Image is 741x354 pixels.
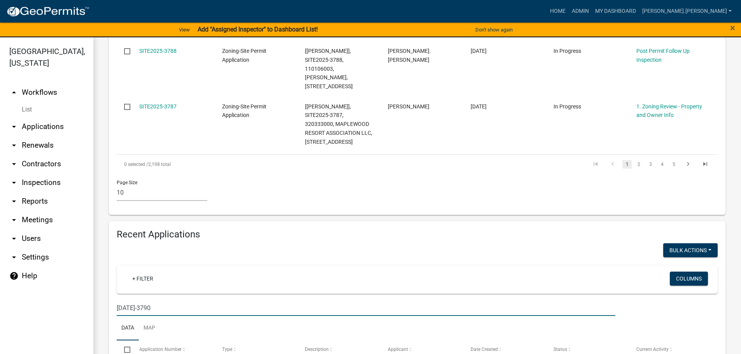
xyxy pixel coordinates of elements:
i: arrow_drop_down [9,197,19,206]
button: Don't show again [472,23,516,36]
a: go to next page [681,160,695,169]
span: [Tyler Lindsay], SITE2025-3788, 110106003, LEVI MILLER, 44595 ST HWY 87 [305,48,353,89]
a: View [176,23,193,36]
button: Close [730,23,735,33]
span: 0 selected / [124,162,148,167]
li: page 3 [645,158,656,171]
i: arrow_drop_down [9,234,19,243]
span: Melissa [388,103,429,110]
span: Zoning-Site Permit Application [222,48,266,63]
a: + Filter [126,272,159,286]
a: 5 [669,160,678,169]
span: nicole.bradbury [388,48,431,63]
a: [PERSON_NAME].[PERSON_NAME] [639,4,735,19]
span: 08/11/2025 [471,48,487,54]
a: go to first page [588,160,603,169]
span: Applicant [388,347,408,352]
a: 2 [634,160,643,169]
i: arrow_drop_down [9,178,19,187]
li: page 5 [668,158,680,171]
span: In Progress [554,48,581,54]
input: Search for applications [117,300,615,316]
span: × [730,23,735,33]
div: 2,198 total [117,155,354,174]
strong: Add "Assigned Inspector" to Dashboard List! [198,26,318,33]
span: Zoning-Site Permit Application [222,103,266,119]
a: 3 [646,160,655,169]
span: Type [222,347,232,352]
i: arrow_drop_up [9,88,19,97]
a: 1. Zoning Review - Property and Owner Info [636,103,702,119]
a: Post Permit Follow Up Inspection [636,48,690,63]
a: SITE2025-3788 [139,48,177,54]
a: My Dashboard [592,4,639,19]
a: Data [117,316,139,341]
a: Map [139,316,160,341]
span: Current Activity [636,347,669,352]
i: arrow_drop_down [9,253,19,262]
a: SITE2025-3787 [139,103,177,110]
span: Description [305,347,329,352]
button: Bulk Actions [663,243,718,257]
a: go to previous page [605,160,620,169]
i: arrow_drop_down [9,141,19,150]
a: go to last page [698,160,713,169]
i: help [9,271,19,281]
li: page 1 [621,158,633,171]
a: Admin [569,4,592,19]
li: page 2 [633,158,645,171]
span: In Progress [554,103,581,110]
span: Application Number [139,347,182,352]
i: arrow_drop_down [9,159,19,169]
span: Status [554,347,567,352]
a: 1 [622,160,632,169]
a: 4 [657,160,667,169]
span: [Wayne Leitheiser], SITE2025-3787, 320333000, MAPLEWOOD RESORT ASSOCIATION LLC, 29773 CHA CHEE A ... [305,103,372,145]
i: arrow_drop_down [9,215,19,225]
h4: Recent Applications [117,229,718,240]
span: 08/10/2025 [471,103,487,110]
a: Home [547,4,569,19]
li: page 4 [656,158,668,171]
i: arrow_drop_down [9,122,19,131]
span: Date Created [471,347,498,352]
button: Columns [670,272,708,286]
